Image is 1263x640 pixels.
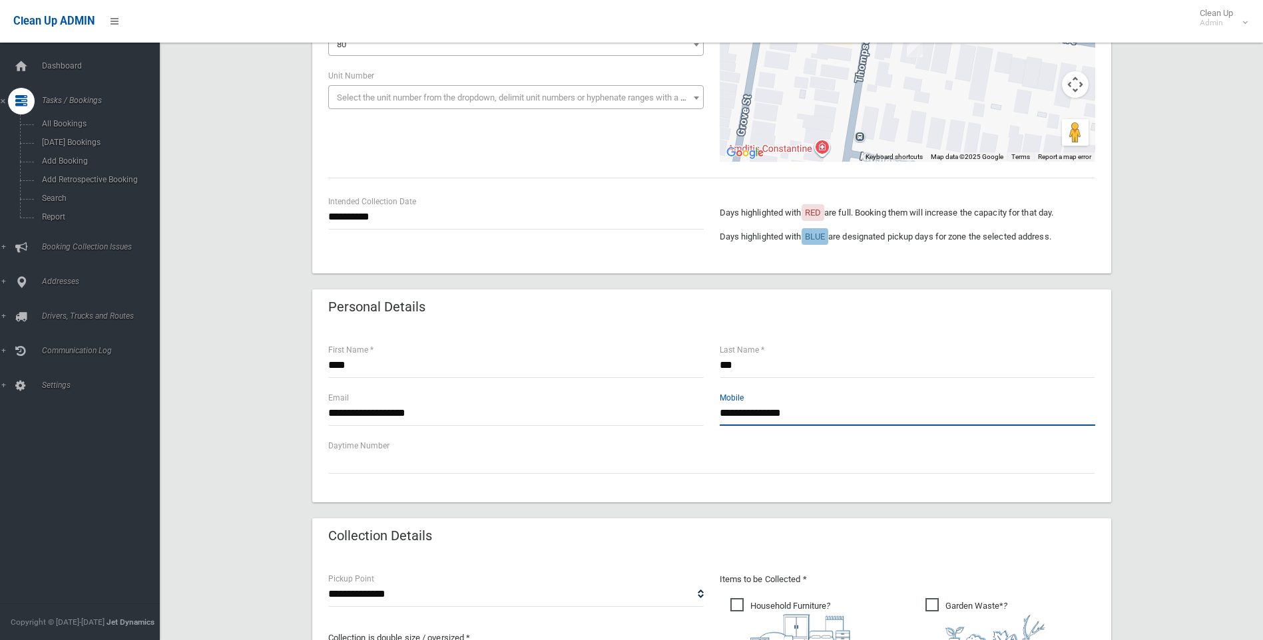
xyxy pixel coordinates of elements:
p: Items to be Collected * [720,571,1095,587]
span: All Bookings [38,119,158,128]
span: [DATE] Bookings [38,138,158,147]
span: Drivers, Trucks and Routes [38,311,170,321]
header: Personal Details [312,294,441,320]
button: Map camera controls [1062,71,1089,98]
a: Report a map error [1038,153,1091,160]
strong: Jet Dynamics [107,617,154,627]
small: Admin [1200,18,1233,28]
span: Map data ©2025 Google [931,153,1003,160]
span: RED [805,208,821,218]
img: Google [723,144,767,162]
button: Drag Pegman onto the map to open Street View [1062,119,1089,146]
button: Keyboard shortcuts [866,152,923,162]
span: Booking Collection Issues [38,242,170,251]
span: Add Booking [38,156,158,166]
span: Add Retrospective Booking [38,175,158,184]
span: Search [38,194,158,203]
span: Select the unit number from the dropdown, delimit unit numbers or hyphenate ranges with a comma [337,92,709,102]
span: Clean Up ADMIN [13,15,95,27]
span: Tasks / Bookings [38,96,170,105]
span: Clean Up [1193,8,1246,28]
a: Open this area in Google Maps (opens a new window) [723,144,767,162]
span: Report [38,212,158,222]
span: Communication Log [38,346,170,355]
a: Terms (opens in new tab) [1011,153,1030,160]
p: Days highlighted with are full. Booking them will increase the capacity for that day. [720,205,1095,221]
span: 80 [328,32,704,56]
span: Copyright © [DATE]-[DATE] [11,617,105,627]
span: Addresses [38,277,170,286]
span: Dashboard [38,61,170,71]
span: 80 [332,35,700,54]
p: Days highlighted with are designated pickup days for zone the selected address. [720,229,1095,245]
span: BLUE [805,232,825,241]
div: 80 Fricourt Avenue, EARLWOOD NSW 2206 [907,35,923,57]
span: Settings [38,381,170,390]
header: Collection Details [312,523,448,549]
span: 80 [337,39,346,49]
